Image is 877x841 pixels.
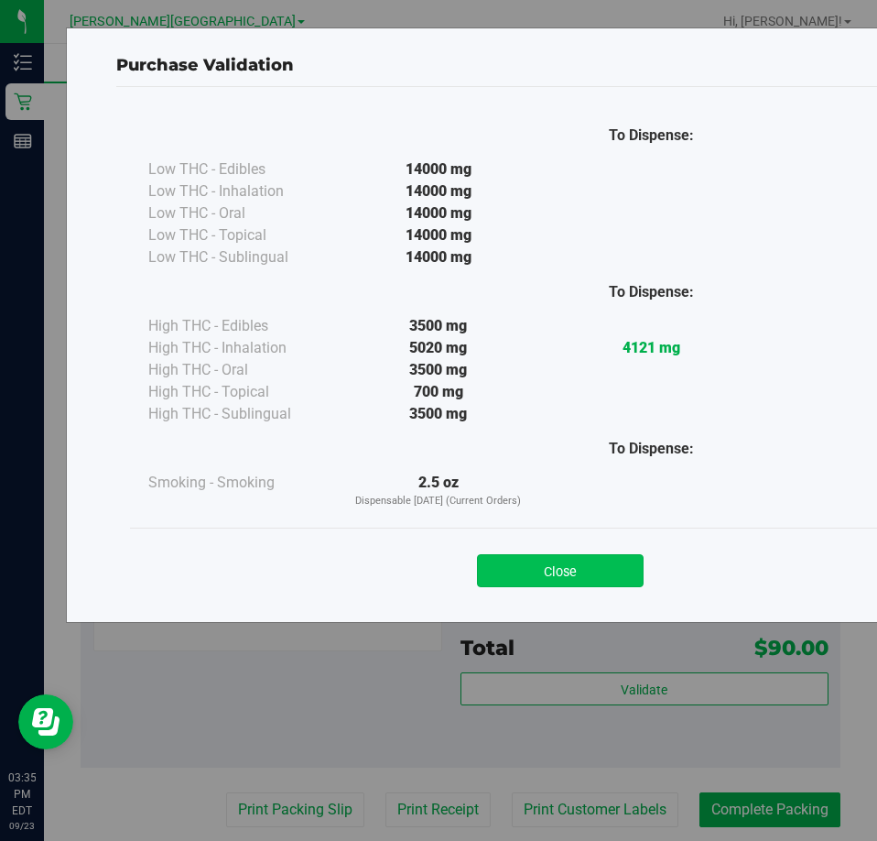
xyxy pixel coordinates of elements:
div: 5020 mg [331,337,545,359]
div: Low THC - Topical [148,224,331,246]
div: 14000 mg [331,158,545,180]
div: To Dispense: [545,281,758,303]
div: Low THC - Sublingual [148,246,331,268]
div: To Dispense: [545,438,758,460]
div: Low THC - Oral [148,202,331,224]
div: 2.5 oz [331,472,545,509]
div: Smoking - Smoking [148,472,331,494]
div: 3500 mg [331,359,545,381]
div: 14000 mg [331,180,545,202]
div: 14000 mg [331,246,545,268]
button: Close [477,554,644,587]
strong: 4121 mg [623,339,680,356]
div: 14000 mg [331,224,545,246]
div: High THC - Topical [148,381,331,403]
div: 3500 mg [331,315,545,337]
span: Purchase Validation [116,55,294,75]
div: High THC - Sublingual [148,403,331,425]
div: High THC - Edibles [148,315,331,337]
p: Dispensable [DATE] (Current Orders) [331,494,545,509]
div: Low THC - Inhalation [148,180,331,202]
div: High THC - Inhalation [148,337,331,359]
iframe: Resource center [18,694,73,749]
div: To Dispense: [545,125,758,147]
div: Low THC - Edibles [148,158,331,180]
div: 700 mg [331,381,545,403]
div: 14000 mg [331,202,545,224]
div: 3500 mg [331,403,545,425]
div: High THC - Oral [148,359,331,381]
